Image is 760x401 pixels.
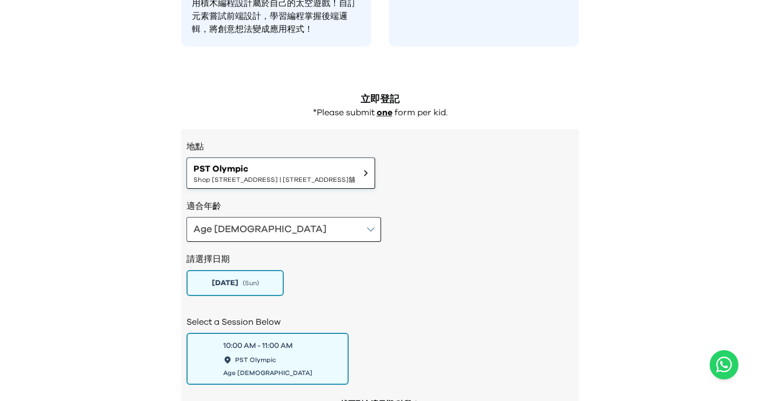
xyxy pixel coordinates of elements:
span: [DATE] [212,278,238,288]
div: 10:00 AM - 11:00 AM [223,340,292,351]
button: Open WhatsApp chat [710,350,738,379]
button: PST OlympicShop [STREET_ADDRESS] | [STREET_ADDRESS]舖 [186,157,375,189]
button: 10:00 AM - 11:00 AMPST OlympicAge [DEMOGRAPHIC_DATA] [186,333,349,385]
span: Shop [STREET_ADDRESS] | [STREET_ADDRESS]舖 [194,175,355,184]
div: *Please submit form per kid. [181,107,579,119]
h3: 適合年齡 [186,200,574,213]
button: Age [DEMOGRAPHIC_DATA] [186,217,381,242]
a: Chat with us on WhatsApp [710,350,738,379]
span: PST Olympic [235,356,276,364]
h2: Select a Session Below [186,315,574,328]
span: Age [DEMOGRAPHIC_DATA] [223,369,312,377]
button: [DATE](Sun) [186,270,284,296]
h2: 請選擇日期 [186,253,574,266]
span: ( Sun ) [243,279,259,287]
span: PST Olympic [194,162,355,175]
p: one [377,107,392,119]
h3: 地點 [186,140,574,153]
h2: 立即登記 [181,92,579,107]
div: Age [DEMOGRAPHIC_DATA] [194,222,326,237]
